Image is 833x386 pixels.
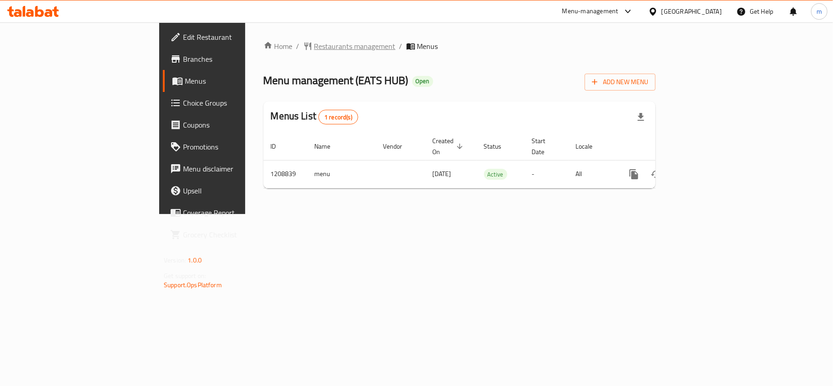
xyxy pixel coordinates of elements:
[315,141,343,152] span: Name
[185,75,291,86] span: Menus
[576,141,605,152] span: Locale
[569,160,616,188] td: All
[183,163,291,174] span: Menu disclaimer
[562,6,618,17] div: Menu-management
[484,169,507,180] span: Active
[188,254,202,266] span: 1.0.0
[164,270,206,282] span: Get support on:
[183,32,291,43] span: Edit Restaurant
[417,41,438,52] span: Menus
[183,119,291,130] span: Coupons
[164,279,222,291] a: Support.OpsPlatform
[163,70,298,92] a: Menus
[163,202,298,224] a: Coverage Report
[412,77,433,85] span: Open
[263,41,656,52] nav: breadcrumb
[484,141,514,152] span: Status
[383,141,414,152] span: Vendor
[163,26,298,48] a: Edit Restaurant
[645,163,667,185] button: Change Status
[163,224,298,246] a: Grocery Checklist
[585,74,656,91] button: Add New Menu
[412,76,433,87] div: Open
[263,70,408,91] span: Menu management ( EATS HUB )
[630,106,652,128] div: Export file
[263,133,718,188] table: enhanced table
[183,54,291,64] span: Branches
[592,76,648,88] span: Add New Menu
[433,168,451,180] span: [DATE]
[183,141,291,152] span: Promotions
[163,48,298,70] a: Branches
[307,160,376,188] td: menu
[433,135,466,157] span: Created On
[399,41,403,52] li: /
[163,136,298,158] a: Promotions
[271,109,358,124] h2: Menus List
[183,185,291,196] span: Upsell
[271,141,288,152] span: ID
[817,6,822,16] span: m
[616,133,718,161] th: Actions
[318,110,358,124] div: Total records count
[303,41,396,52] a: Restaurants management
[314,41,396,52] span: Restaurants management
[164,254,186,266] span: Version:
[661,6,722,16] div: [GEOGRAPHIC_DATA]
[319,113,358,122] span: 1 record(s)
[163,158,298,180] a: Menu disclaimer
[163,114,298,136] a: Coupons
[532,135,558,157] span: Start Date
[525,160,569,188] td: -
[623,163,645,185] button: more
[183,97,291,108] span: Choice Groups
[163,180,298,202] a: Upsell
[163,92,298,114] a: Choice Groups
[183,207,291,218] span: Coverage Report
[183,229,291,240] span: Grocery Checklist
